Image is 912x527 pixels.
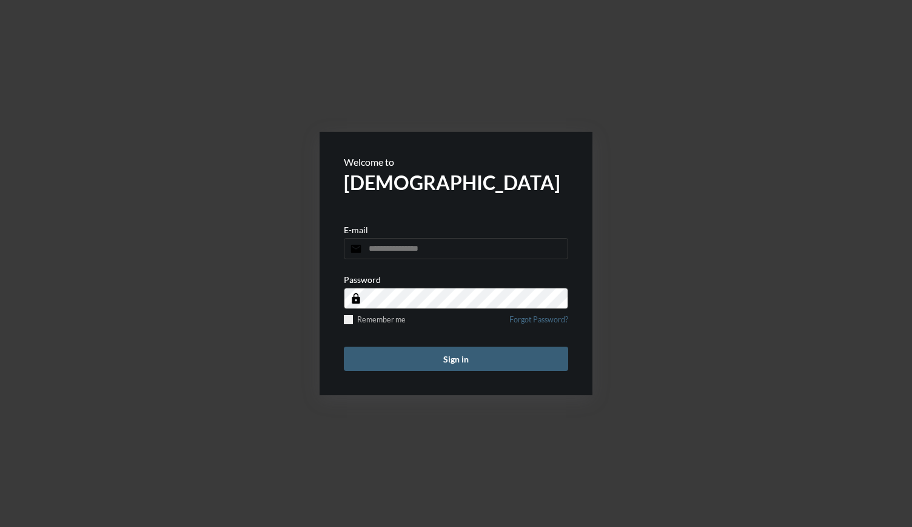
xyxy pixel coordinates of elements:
a: Forgot Password? [509,315,568,331]
button: Sign in [344,347,568,371]
h2: [DEMOGRAPHIC_DATA] [344,171,568,194]
p: Password [344,274,381,285]
p: Welcome to [344,156,568,168]
label: Remember me [344,315,406,324]
p: E-mail [344,225,368,235]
